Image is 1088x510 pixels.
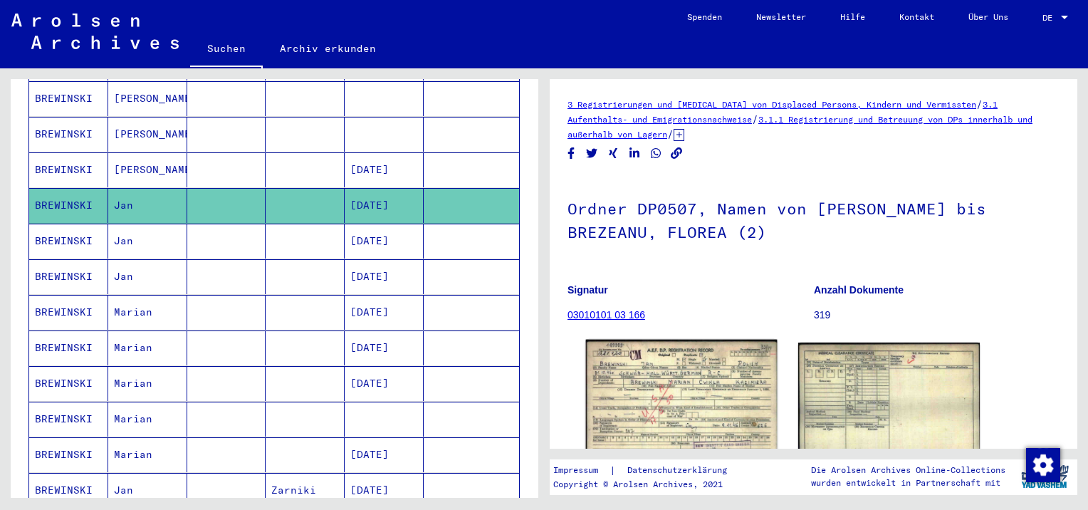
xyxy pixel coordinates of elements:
mat-cell: BREWINSKI [29,117,108,152]
a: 3.1.1 Registrierung und Betreuung von DPs innerhalb und außerhalb von Lagern [567,114,1032,140]
span: / [667,127,674,140]
mat-cell: [DATE] [345,259,424,294]
mat-cell: BREWINSKI [29,366,108,401]
mat-cell: BREWINSKI [29,437,108,472]
div: | [553,463,744,478]
span: DE [1042,13,1058,23]
mat-cell: BREWINSKI [29,224,108,259]
mat-cell: [PERSON_NAME] [108,152,187,187]
mat-cell: BREWINSKI [29,295,108,330]
mat-cell: [PERSON_NAME] [108,117,187,152]
mat-cell: Marian [108,402,187,437]
mat-cell: Marian [108,295,187,330]
mat-cell: [DATE] [345,331,424,365]
mat-cell: [DATE] [345,188,424,223]
a: Datenschutzerklärung [616,463,744,478]
mat-cell: BREWINSKI [29,81,108,116]
mat-cell: Jan [108,224,187,259]
mat-cell: [DATE] [345,473,424,508]
mat-cell: [DATE] [345,437,424,472]
mat-cell: BREWINSKI [29,331,108,365]
a: Impressum [553,463,610,478]
div: Zustimmung ändern [1025,447,1060,482]
mat-cell: [DATE] [345,152,424,187]
mat-cell: Marian [108,437,187,472]
p: 319 [814,308,1060,323]
span: / [976,98,983,110]
mat-cell: BREWINSKI [29,473,108,508]
button: Share on Xing [606,145,621,162]
mat-cell: [DATE] [345,366,424,401]
mat-cell: Zarniki [266,473,345,508]
mat-cell: BREWINSKI [29,152,108,187]
p: wurden entwickelt in Partnerschaft mit [811,477,1005,489]
button: Copy link [669,145,684,162]
mat-cell: [DATE] [345,295,424,330]
b: Anzahl Dokumente [814,284,904,296]
mat-cell: Jan [108,188,187,223]
a: 3 Registrierungen und [MEDICAL_DATA] von Displaced Persons, Kindern und Vermissten [567,99,976,110]
mat-cell: [PERSON_NAME] [108,81,187,116]
img: yv_logo.png [1018,459,1072,494]
img: Arolsen_neg.svg [11,14,179,49]
mat-cell: BREWINSKI [29,402,108,437]
a: 03010101 03 166 [567,309,645,321]
mat-cell: Jan [108,473,187,508]
mat-cell: [DATE] [345,224,424,259]
a: Suchen [190,31,263,68]
a: Archiv erkunden [263,31,393,66]
mat-cell: BREWINSKI [29,259,108,294]
img: Zustimmung ändern [1026,448,1060,482]
mat-cell: BREWINSKI [29,188,108,223]
mat-cell: Jan [108,259,187,294]
span: / [752,113,758,125]
b: Signatur [567,284,608,296]
button: Share on Facebook [564,145,579,162]
mat-cell: Marian [108,331,187,365]
p: Die Arolsen Archives Online-Collections [811,464,1005,477]
button: Share on Twitter [585,145,600,162]
h1: Ordner DP0507, Namen von [PERSON_NAME] bis BREZEANU, FLOREA (2) [567,176,1060,262]
p: Copyright © Arolsen Archives, 2021 [553,478,744,491]
img: 001.jpg [586,340,777,460]
img: 002.jpg [798,343,980,457]
button: Share on LinkedIn [627,145,642,162]
button: Share on WhatsApp [649,145,664,162]
mat-cell: Marian [108,366,187,401]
